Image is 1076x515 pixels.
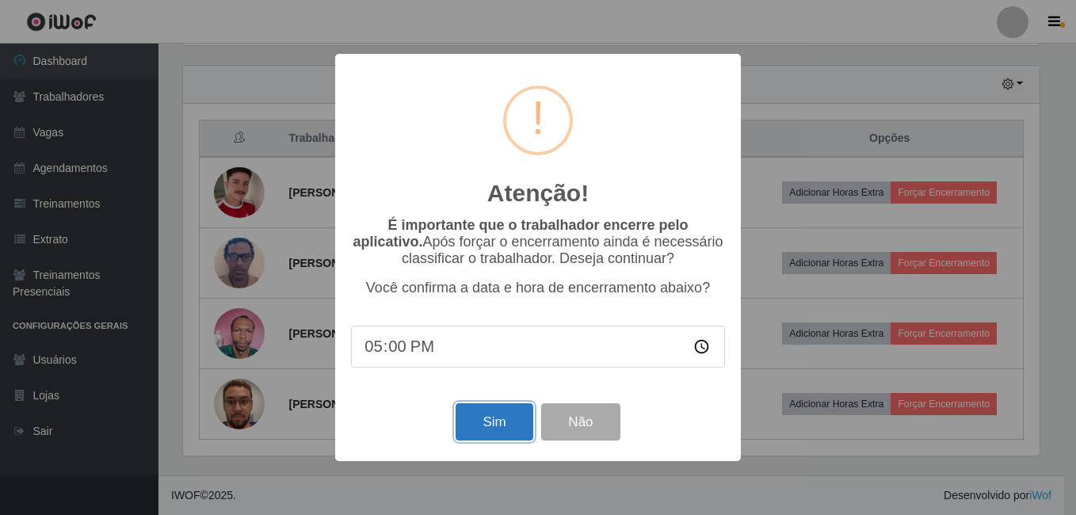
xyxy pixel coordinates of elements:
[351,280,725,296] p: Você confirma a data e hora de encerramento abaixo?
[353,217,688,250] b: É importante que o trabalhador encerre pelo aplicativo.
[456,403,532,441] button: Sim
[487,179,589,208] h2: Atenção!
[541,403,620,441] button: Não
[351,217,725,267] p: Após forçar o encerramento ainda é necessário classificar o trabalhador. Deseja continuar?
